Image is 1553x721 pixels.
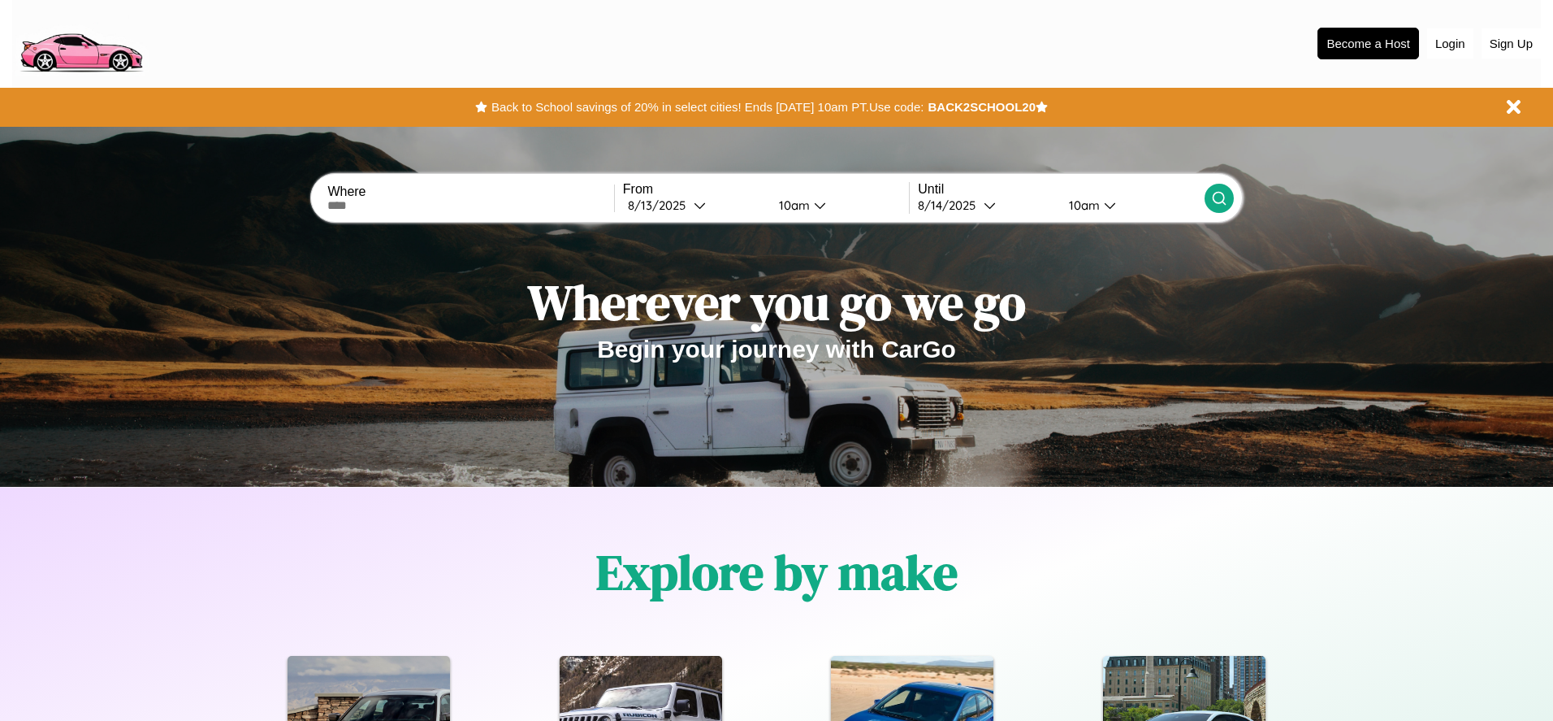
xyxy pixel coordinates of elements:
label: From [623,182,909,197]
button: Back to School savings of 20% in select cities! Ends [DATE] 10am PT.Use code: [487,96,928,119]
label: Until [918,182,1204,197]
b: BACK2SCHOOL20 [928,100,1036,114]
h1: Explore by make [596,539,958,606]
button: Sign Up [1482,28,1541,59]
div: 10am [771,198,814,213]
button: 10am [1056,197,1204,214]
div: 8 / 13 / 2025 [628,198,694,213]
button: Login [1427,28,1473,59]
button: 8/13/2025 [623,197,766,214]
div: 10am [1061,198,1104,213]
img: logo [12,8,149,76]
button: 10am [766,197,909,214]
label: Where [327,185,613,199]
button: Become a Host [1317,28,1419,59]
div: 8 / 14 / 2025 [918,198,984,213]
